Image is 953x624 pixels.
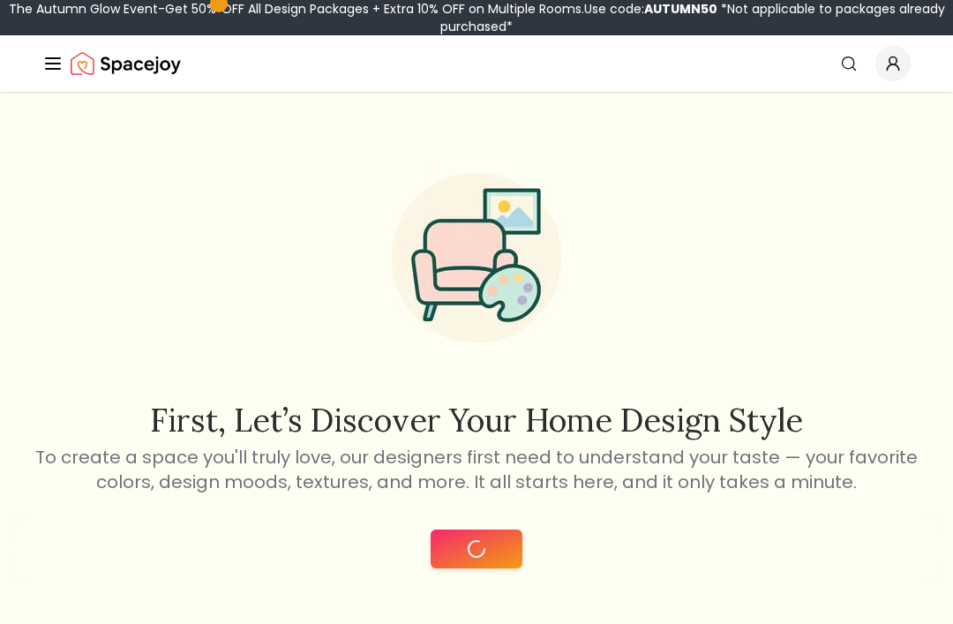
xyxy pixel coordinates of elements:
p: To create a space you'll truly love, our designers first need to understand your taste — your fav... [14,445,939,494]
nav: Global [42,35,911,92]
img: Spacejoy Logo [71,46,181,81]
img: Start Style Quiz Illustration [364,145,589,371]
h2: First, let’s discover your home design style [14,402,939,438]
a: Spacejoy [71,46,181,81]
